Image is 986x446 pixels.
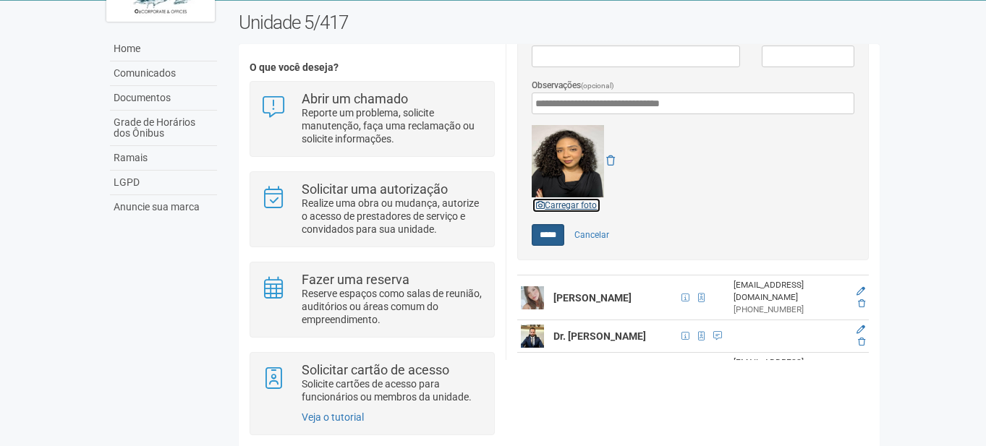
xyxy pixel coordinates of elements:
p: Realize uma obra ou mudança, autorize o acesso de prestadores de serviço e convidados para sua un... [302,197,483,236]
div: [PHONE_NUMBER] [734,304,843,316]
strong: Solicitar uma autorização [302,181,448,197]
a: Comunicados [110,61,217,86]
strong: Abrir um chamado [302,91,408,106]
p: Reserve espaços como salas de reunião, auditórios ou áreas comum do empreendimento. [302,287,483,326]
p: Reporte um problema, solicite manutenção, faça uma reclamação ou solicite informações. [302,106,483,145]
img: user.png [521,286,544,309]
a: Excluir membro [858,299,865,309]
a: Ramais [110,146,217,171]
div: [EMAIL_ADDRESS][DOMAIN_NAME] [734,356,843,381]
a: Carregar foto [532,197,601,213]
a: Documentos [110,86,217,111]
a: Anuncie sua marca [110,195,217,219]
a: Abrir um chamado Reporte um problema, solicite manutenção, faça uma reclamação ou solicite inform... [261,93,483,145]
strong: [PERSON_NAME] [553,292,632,304]
a: Solicitar cartão de acesso Solicite cartões de acesso para funcionários ou membros da unidade. [261,364,483,403]
a: Grade de Horários dos Ônibus [110,111,217,146]
strong: Solicitar cartão de acesso [302,362,449,377]
a: Veja o tutorial [302,411,364,423]
a: LGPD [110,171,217,195]
a: Home [110,37,217,61]
label: Observações [532,79,614,93]
span: (opcional) [581,82,614,90]
img: GetFile [532,125,604,197]
img: user.png [521,325,544,348]
strong: Fazer uma reserva [302,272,409,287]
a: Editar membro [857,325,865,335]
a: Solicitar uma autorização Realize uma obra ou mudança, autorize o acesso de prestadores de serviç... [261,183,483,236]
a: Cancelar [566,224,617,246]
h2: Unidade 5/417 [239,12,880,33]
a: Fazer uma reserva Reserve espaços como salas de reunião, auditórios ou áreas comum do empreendime... [261,273,483,326]
strong: Dr. [PERSON_NAME] [553,330,646,342]
h4: O que você deseja? [250,62,495,73]
a: Editar membro [857,286,865,296]
div: [EMAIL_ADDRESS][DOMAIN_NAME] [734,279,843,304]
p: Solicite cartões de acesso para funcionários ou membros da unidade. [302,377,483,403]
a: Remover [606,155,615,166]
a: Excluir membro [858,337,865,347]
